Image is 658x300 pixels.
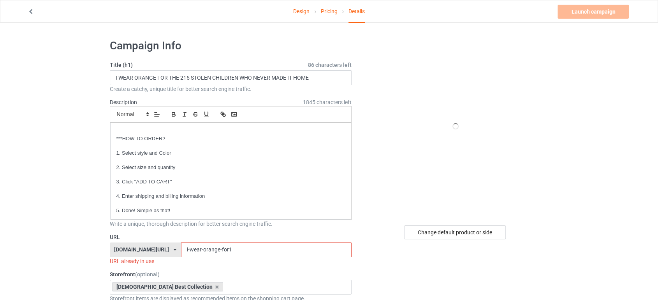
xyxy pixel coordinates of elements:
p: ***HOW TO ORDER? [116,135,345,143]
p: 5. Done! Simple as that! [116,207,345,215]
div: Write a unique, thorough description for better search engine traffic. [110,220,352,228]
label: URL [110,233,352,241]
label: Storefront [110,270,352,278]
div: Create a catchy, unique title for better search engine traffic. [110,85,352,93]
a: Design [293,0,310,22]
label: Title (h1) [110,61,352,69]
p: 1. Select style and Color [116,150,345,157]
div: Change default product or side [404,225,506,239]
div: URL already in use [110,257,352,265]
span: 86 characters left [308,61,352,69]
div: Details [348,0,365,23]
div: [DEMOGRAPHIC_DATA] Best Collection [112,282,223,291]
p: 3. Click "ADD TO CART" [116,178,345,186]
span: (optional) [135,271,160,277]
p: 4. Enter shipping and billing information [116,193,345,200]
div: [DOMAIN_NAME][URL] [114,247,169,252]
h1: Campaign Info [110,39,352,53]
a: Pricing [320,0,337,22]
label: Description [110,99,137,105]
p: 2. Select size and quantity [116,164,345,171]
span: 1845 characters left [303,98,352,106]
